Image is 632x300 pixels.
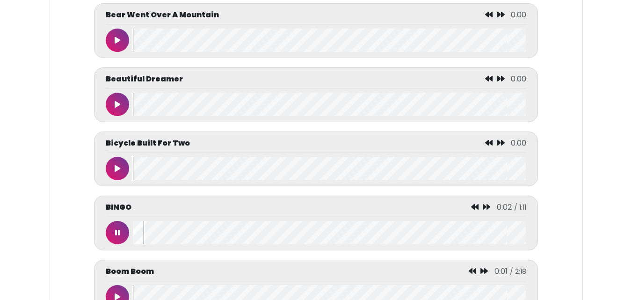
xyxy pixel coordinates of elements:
[106,73,183,85] p: Beautiful Dreamer
[494,266,508,277] span: 0:01
[497,202,512,212] span: 0:02
[514,203,526,212] span: / 1:11
[510,267,526,276] span: / 2:18
[511,73,526,84] span: 0.00
[106,202,131,213] p: BINGO
[511,138,526,148] span: 0.00
[511,9,526,20] span: 0.00
[106,9,219,21] p: Bear Went Over A Mountain
[106,138,190,149] p: Bicycle Built For Two
[106,266,154,277] p: Boom Boom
